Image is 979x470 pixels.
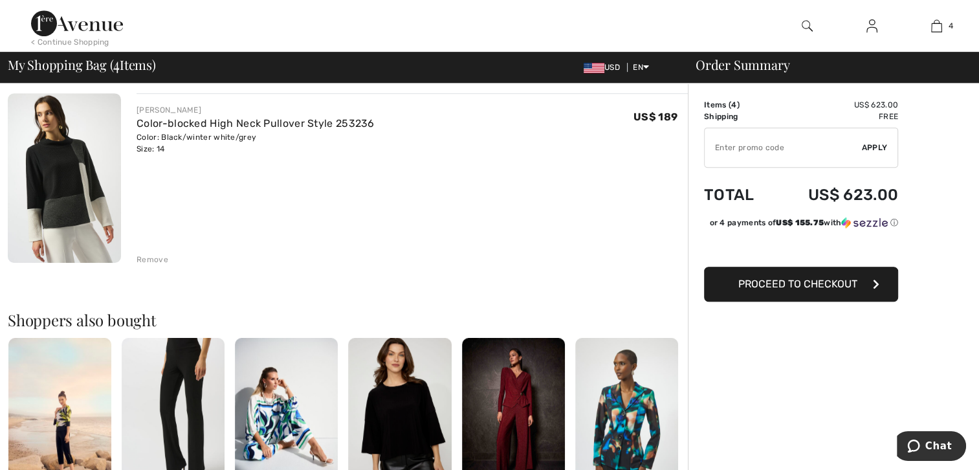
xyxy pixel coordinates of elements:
div: Color: Black/winter white/grey Size: 14 [137,131,375,155]
img: Sezzle [841,217,888,229]
span: My Shopping Bag ( Items) [8,58,156,71]
div: Order Summary [680,58,971,71]
span: Proceed to Checkout [738,278,857,290]
h2: Shoppers also bought [8,312,688,328]
iframe: PayPal-paypal [704,233,898,262]
img: My Info [866,18,877,34]
td: Total [704,173,773,217]
span: EN [633,63,649,72]
button: Proceed to Checkout [704,267,898,302]
img: search the website [802,18,813,34]
td: Shipping [704,111,773,122]
img: 1ère Avenue [31,10,123,36]
a: Sign In [856,18,888,34]
td: Free [773,111,898,122]
span: Apply [862,142,888,153]
div: [PERSON_NAME] [137,104,375,116]
div: < Continue Shopping [31,36,109,48]
div: Remove [137,254,168,265]
div: or 4 payments of with [709,217,898,229]
a: Color-blocked High Neck Pullover Style 253236 [137,117,375,129]
span: US$ 155.75 [776,218,824,227]
td: Items ( ) [704,99,773,111]
div: or 4 payments ofUS$ 155.75withSezzle Click to learn more about Sezzle [704,217,898,233]
img: My Bag [931,18,942,34]
td: US$ 623.00 [773,99,898,111]
iframe: Opens a widget where you can chat to one of our agents [897,431,966,464]
input: Promo code [705,128,862,167]
span: 4 [949,20,953,32]
img: US Dollar [584,63,604,73]
a: 4 [905,18,968,34]
span: 4 [113,55,120,72]
span: US$ 189 [633,111,677,123]
span: 4 [731,100,736,109]
span: USD [584,63,625,72]
td: US$ 623.00 [773,173,898,217]
img: Color-blocked High Neck Pullover Style 253236 [8,93,121,263]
